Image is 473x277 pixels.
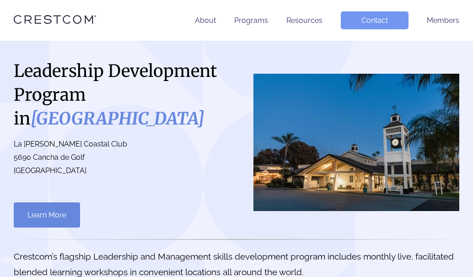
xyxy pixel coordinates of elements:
img: San Diego County [253,74,459,211]
h1: Leadership Development Program in [14,59,227,130]
a: Learn More [14,202,80,228]
i: [GEOGRAPHIC_DATA] [31,108,204,129]
a: About [195,16,216,25]
a: Members [427,16,459,25]
p: La [PERSON_NAME] Coastal Club 5690 Cancha de Golf [GEOGRAPHIC_DATA] [14,138,227,177]
a: Resources [286,16,322,25]
a: Contact [341,11,408,29]
a: Programs [234,16,268,25]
